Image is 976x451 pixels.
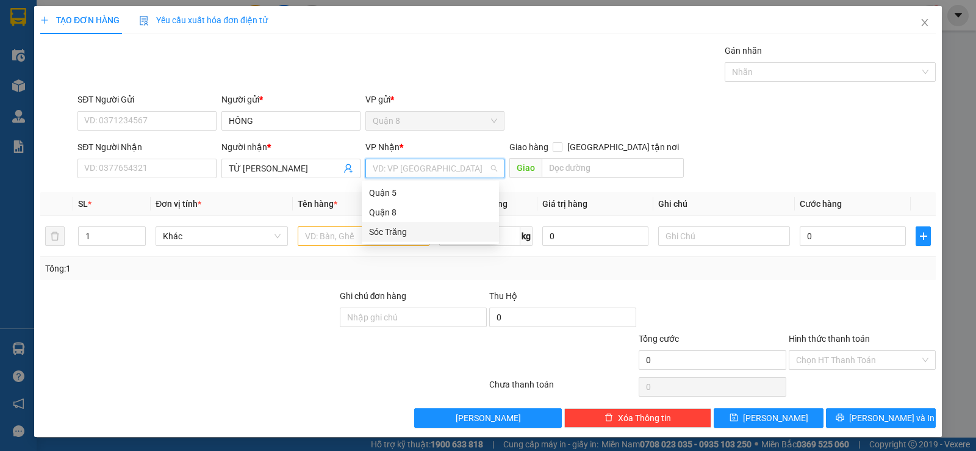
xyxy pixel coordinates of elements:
div: SĐT Người Nhận [77,140,217,154]
input: Ghi chú đơn hàng [340,308,487,327]
button: save[PERSON_NAME] [714,408,823,428]
span: Thu Hộ [489,291,517,301]
span: Đơn vị tính [156,199,201,209]
div: Người nhận [221,140,361,154]
span: user-add [343,164,353,173]
button: [PERSON_NAME] [414,408,561,428]
span: plus [916,231,930,241]
span: Giao [509,158,542,178]
input: Dọc đường [542,158,684,178]
label: Ghi chú đơn hàng [340,291,407,301]
button: deleteXóa Thông tin [564,408,711,428]
span: [GEOGRAPHIC_DATA] tận nơi [562,140,684,154]
span: TẠO ĐƠN HÀNG [40,15,120,25]
span: close [920,18,930,27]
div: Tổng: 1 [45,262,378,275]
span: Cước hàng [800,199,842,209]
div: Chưa thanh toán [488,378,637,399]
th: Ghi chú [653,192,795,216]
label: Hình thức thanh toán [789,334,870,344]
span: [PERSON_NAME] [456,411,521,425]
div: Sóc Trăng [369,225,492,239]
span: delete [605,413,613,423]
span: [PERSON_NAME] và In [849,411,935,425]
span: kg [520,226,533,246]
div: VP gửi [365,93,504,106]
span: Tên hàng [298,199,337,209]
span: Giá trị hàng [542,199,587,209]
div: SĐT Người Gửi [77,93,217,106]
input: Ghi Chú [658,226,790,246]
button: Close [908,6,942,40]
div: Sóc Trăng [362,222,499,242]
button: printer[PERSON_NAME] và In [826,408,936,428]
span: Xóa Thông tin [618,411,671,425]
span: Quận 8 [373,112,497,130]
span: printer [836,413,844,423]
input: 0 [542,226,648,246]
div: Quận 5 [362,183,499,203]
span: plus [40,16,49,24]
div: Người gửi [221,93,361,106]
span: Khác [163,227,280,245]
button: delete [45,226,65,246]
span: SL [78,199,88,209]
div: Quận 8 [362,203,499,222]
img: icon [139,16,149,26]
span: Yêu cầu xuất hóa đơn điện tử [139,15,268,25]
label: Gán nhãn [725,46,762,56]
span: Tổng cước [639,334,679,344]
span: Giao hàng [509,142,548,152]
button: plus [916,226,931,246]
div: Quận 5 [369,186,492,200]
input: VD: Bàn, Ghế [298,226,429,246]
span: save [730,413,738,423]
div: Quận 8 [369,206,492,219]
span: [PERSON_NAME] [743,411,808,425]
span: VP Nhận [365,142,400,152]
